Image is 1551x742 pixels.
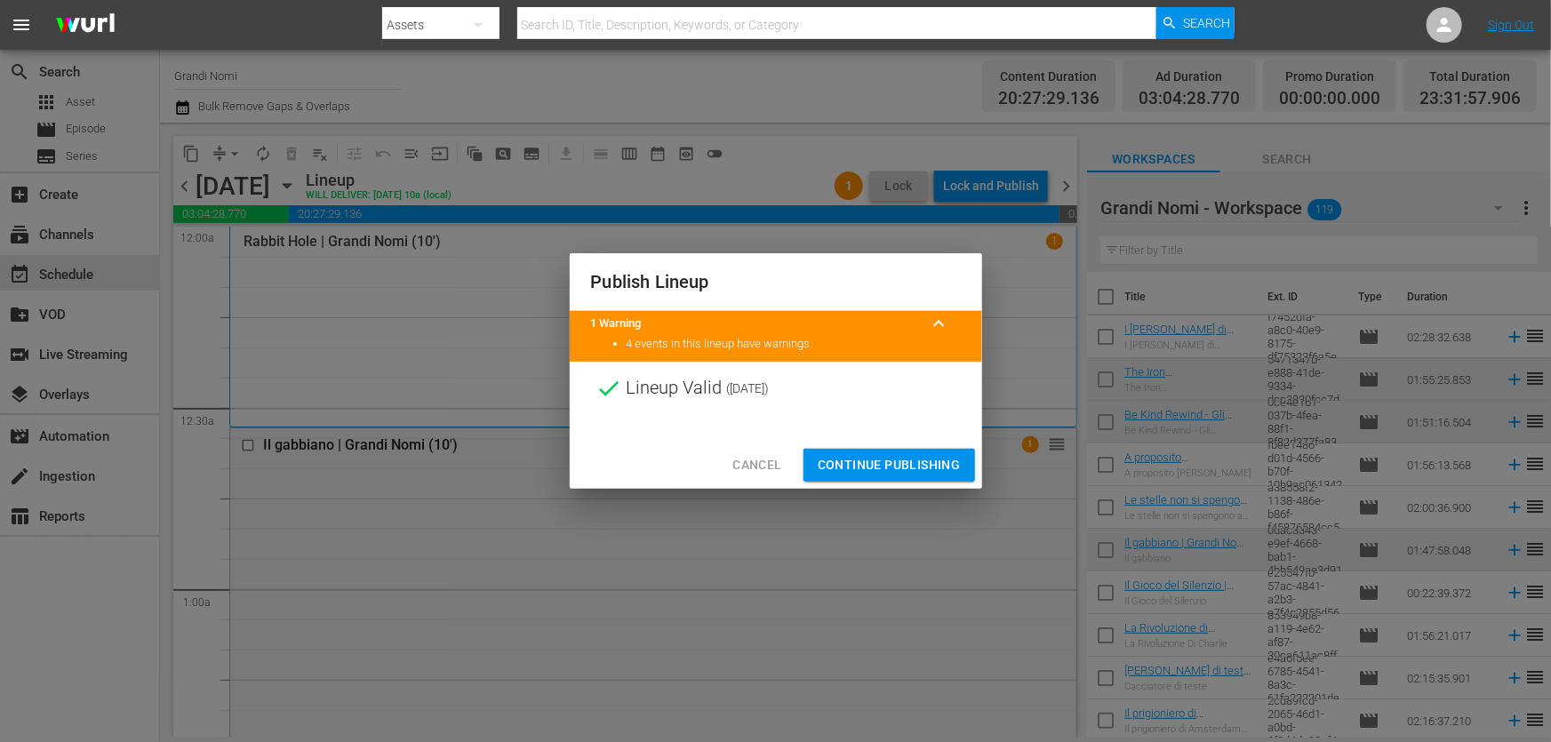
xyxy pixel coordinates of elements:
[1183,7,1230,39] span: Search
[591,315,918,332] title: 1 Warning
[732,454,781,476] span: Cancel
[718,449,795,482] button: Cancel
[818,454,961,476] span: Continue Publishing
[803,449,975,482] button: Continue Publishing
[727,375,770,402] span: ( [DATE] )
[1488,18,1534,32] a: Sign Out
[570,362,982,415] div: Lineup Valid
[43,4,128,46] img: ans4CAIJ8jUAAAAAAAAAAAAAAAAAAAAAAAAgQb4GAAAAAAAAAAAAAAAAAAAAAAAAJMjXAAAAAAAAAAAAAAAAAAAAAAAAgAT5G...
[929,313,950,334] span: keyboard_arrow_up
[11,14,32,36] span: menu
[627,336,961,353] li: 4 events in this lineup have warnings.
[918,302,961,345] button: keyboard_arrow_up
[591,267,961,296] h2: Publish Lineup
